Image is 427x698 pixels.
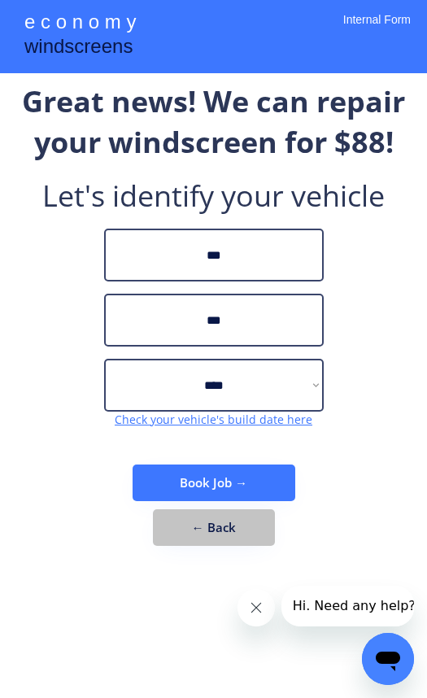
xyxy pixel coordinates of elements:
[42,176,385,216] div: Let's identify your vehicle
[281,586,414,626] iframe: Message from company
[362,633,414,685] iframe: Button to launch messaging window
[15,81,413,164] div: Great news! We can repair your windscreen for $88!
[24,33,133,64] div: windscreens
[133,465,295,501] button: Book Job →
[237,589,275,626] iframe: Close message
[343,12,411,49] div: Internal Form
[153,509,275,546] button: ← Back
[115,412,312,427] a: Check your vehicle's build date here
[11,12,134,28] span: Hi. Need any help?
[24,8,136,39] div: e c o n o m y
